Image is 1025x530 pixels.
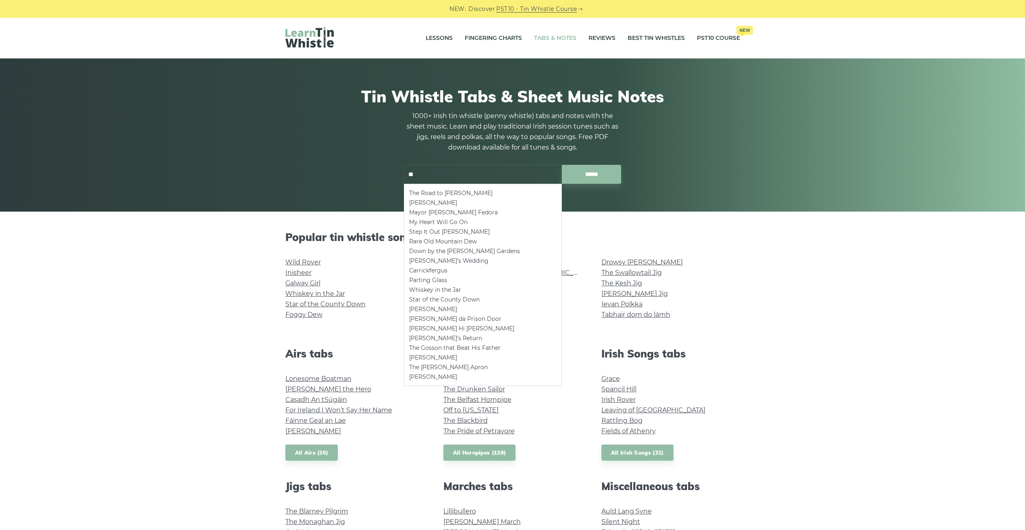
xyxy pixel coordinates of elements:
[601,258,683,266] a: Drowsy [PERSON_NAME]
[601,396,636,403] a: Irish Rover
[285,406,392,414] a: For Ireland I Won’t Say Her Name
[601,507,652,515] a: Auld Lang Syne
[409,246,557,256] li: Down by the [PERSON_NAME] Gardens
[285,311,322,318] a: Foggy Dew
[409,217,557,227] li: My Heart Will Go On
[601,427,656,435] a: Fields of Athenry
[465,28,522,48] a: Fingering Charts
[409,353,557,362] li: [PERSON_NAME]
[443,417,488,424] a: The Blackbird
[285,396,347,403] a: Casadh An tSúgáin
[285,258,321,266] a: Wild Rover
[409,227,557,237] li: Step It Out [PERSON_NAME]
[409,295,557,304] li: Star of the County Down
[601,375,620,382] a: Grace
[443,406,499,414] a: Off to [US_STATE]
[285,27,334,48] img: LearnTinWhistle.com
[285,290,345,297] a: Whiskey in the Jar
[601,417,642,424] a: Rattling Bog
[736,26,753,35] span: New
[601,480,740,493] h2: Miscellaneous tabs
[409,208,557,217] li: Mayor [PERSON_NAME] Fedora
[409,333,557,343] li: [PERSON_NAME]’s Return
[601,311,670,318] a: Tabhair dom do lámh
[443,396,511,403] a: The Belfast Hornpipe
[443,445,516,461] a: All Hornpipes (139)
[443,427,515,435] a: The Pride of Petravore
[409,237,557,246] li: Rare Old Mountain Dew
[285,87,740,106] h1: Tin Whistle Tabs & Sheet Music Notes
[409,198,557,208] li: [PERSON_NAME]
[285,518,345,526] a: The Monaghan Jig
[409,343,557,353] li: The Gosson that Beat His Father
[601,269,662,276] a: The Swallowtail Jig
[601,300,642,308] a: Ievan Polkka
[409,324,557,333] li: [PERSON_NAME] Hi [PERSON_NAME]
[697,28,740,48] a: PST10 CourseNew
[443,385,505,393] a: The Drunken Sailor
[443,480,582,493] h2: Marches tabs
[285,385,371,393] a: [PERSON_NAME] the Hero
[285,279,320,287] a: Galway Girl
[285,417,346,424] a: Fáinne Geal an Lae
[443,507,476,515] a: Lillibullero
[601,406,705,414] a: Leaving of [GEOGRAPHIC_DATA]
[285,480,424,493] h2: Jigs tabs
[409,256,557,266] li: [PERSON_NAME]’s Wedding
[285,269,312,276] a: Inisheer
[426,28,453,48] a: Lessons
[285,231,740,243] h2: Popular tin whistle songs & tunes
[601,385,636,393] a: Spancil Hill
[601,347,740,360] h2: Irish Songs tabs
[628,28,685,48] a: Best Tin Whistles
[534,28,576,48] a: Tabs & Notes
[443,518,521,526] a: [PERSON_NAME] March
[409,372,557,382] li: [PERSON_NAME]
[588,28,615,48] a: Reviews
[409,314,557,324] li: [PERSON_NAME] da Prison Door
[409,285,557,295] li: Whiskey in the Jar
[409,275,557,285] li: Parting Glass
[285,445,338,461] a: All Airs (36)
[601,445,674,461] a: All Irish Songs (32)
[404,111,622,153] p: 1000+ Irish tin whistle (penny whistle) tabs and notes with the sheet music. Learn and play tradi...
[409,266,557,275] li: Carrickfergus
[285,347,424,360] h2: Airs tabs
[285,507,348,515] a: The Blarney Pilgrim
[285,300,366,308] a: Star of the County Down
[601,279,642,287] a: The Kesh Jig
[285,375,351,382] a: Lonesome Boatman
[409,362,557,372] li: The [PERSON_NAME] Apron
[601,290,668,297] a: [PERSON_NAME] Jig
[285,427,341,435] a: [PERSON_NAME]
[601,518,640,526] a: Silent Night
[409,188,557,198] li: The Road to [PERSON_NAME]
[409,304,557,314] li: [PERSON_NAME]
